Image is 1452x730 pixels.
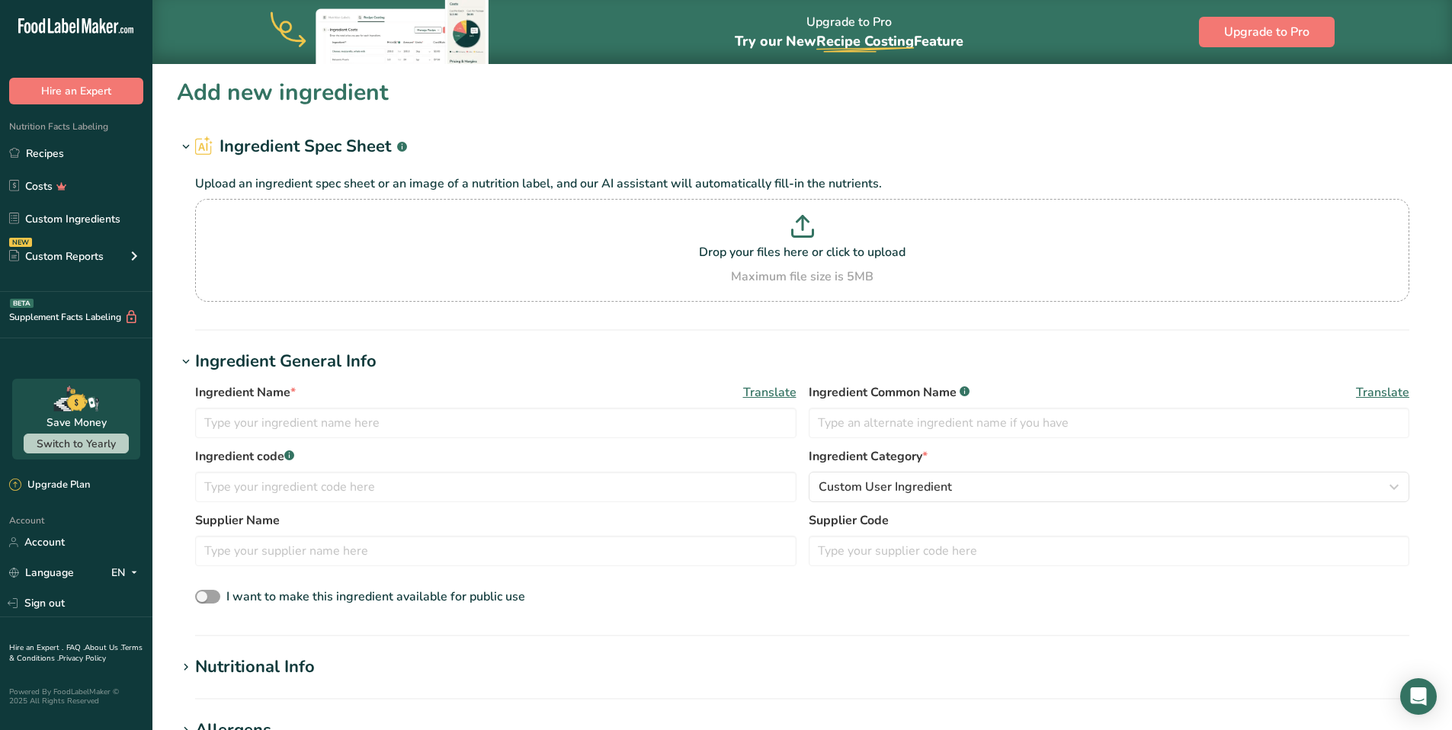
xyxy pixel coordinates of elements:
[809,447,1410,466] label: Ingredient Category
[9,559,74,586] a: Language
[819,478,952,496] span: Custom User Ingredient
[1199,17,1335,47] button: Upgrade to Pro
[809,536,1410,566] input: Type your supplier code here
[195,174,1409,193] p: Upload an ingredient spec sheet or an image of a nutrition label, and our AI assistant will autom...
[85,642,121,653] a: About Us .
[809,408,1410,438] input: Type an alternate ingredient name if you have
[816,32,914,50] span: Recipe Costing
[46,415,107,431] div: Save Money
[195,349,377,374] div: Ingredient General Info
[809,472,1410,502] button: Custom User Ingredient
[9,642,63,653] a: Hire an Expert .
[735,1,963,64] div: Upgrade to Pro
[111,564,143,582] div: EN
[809,383,970,402] span: Ingredient Common Name
[195,134,407,159] h2: Ingredient Spec Sheet
[66,642,85,653] a: FAQ .
[9,238,32,247] div: NEW
[1400,678,1437,715] div: Open Intercom Messenger
[9,248,104,264] div: Custom Reports
[1356,383,1409,402] span: Translate
[9,687,143,706] div: Powered By FoodLabelMaker © 2025 All Rights Reserved
[195,655,315,680] div: Nutritional Info
[10,299,34,308] div: BETA
[177,75,389,110] h1: Add new ingredient
[37,437,116,451] span: Switch to Yearly
[199,243,1406,261] p: Drop your files here or click to upload
[195,383,296,402] span: Ingredient Name
[9,642,143,664] a: Terms & Conditions .
[199,267,1406,286] div: Maximum file size is 5MB
[195,408,797,438] input: Type your ingredient name here
[195,447,797,466] label: Ingredient code
[195,536,797,566] input: Type your supplier name here
[9,78,143,104] button: Hire an Expert
[743,383,797,402] span: Translate
[735,32,963,50] span: Try our New Feature
[59,653,106,664] a: Privacy Policy
[226,588,525,605] span: I want to make this ingredient available for public use
[24,434,129,453] button: Switch to Yearly
[195,511,797,530] label: Supplier Name
[195,472,797,502] input: Type your ingredient code here
[809,511,1410,530] label: Supplier Code
[1224,23,1309,41] span: Upgrade to Pro
[9,478,90,493] div: Upgrade Plan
